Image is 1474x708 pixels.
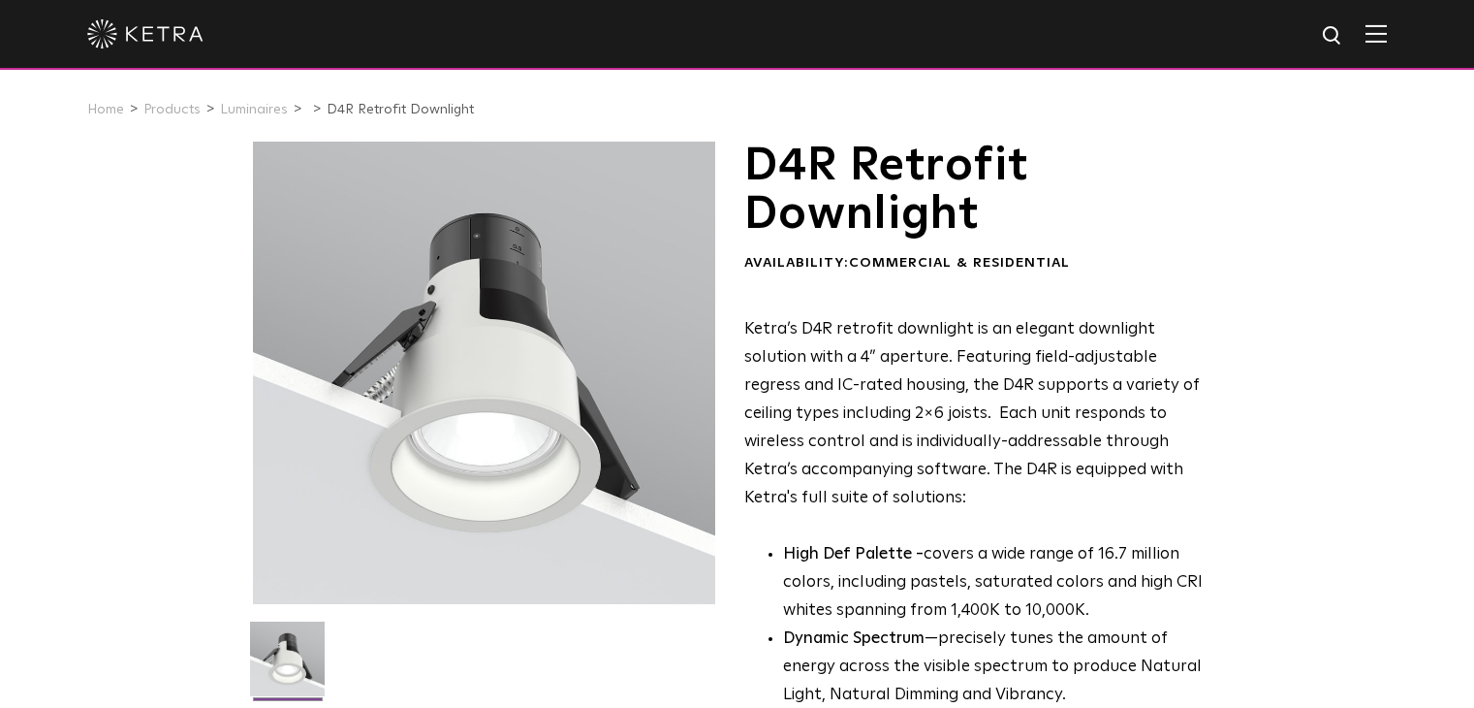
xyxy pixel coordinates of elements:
p: covers a wide range of 16.7 million colors, including pastels, saturated colors and high CRI whit... [783,541,1216,626]
a: D4R Retrofit Downlight [327,103,474,116]
p: Ketra’s D4R retrofit downlight is an elegant downlight solution with a 4” aperture. Featuring fie... [744,316,1216,512]
strong: High Def Palette - [783,546,924,563]
a: Luminaires [220,103,288,116]
a: Products [143,103,201,116]
a: Home [87,103,124,116]
h1: D4R Retrofit Downlight [744,142,1216,240]
img: ketra-logo-2019-white [87,19,204,48]
img: Hamburger%20Nav.svg [1365,24,1387,43]
div: Availability: [744,254,1216,274]
img: search icon [1321,24,1345,48]
span: Commercial & Residential [849,256,1070,270]
strong: Dynamic Spectrum [783,630,925,647]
